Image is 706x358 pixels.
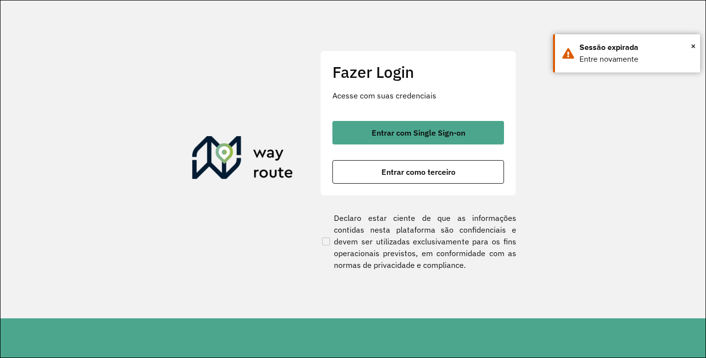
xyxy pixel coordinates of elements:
span: Entrar com Single Sign-on [372,129,465,137]
button: Close [691,39,696,53]
p: Acesse com suas credenciais [332,90,504,101]
div: Sessão expirada [580,42,693,53]
label: Declaro estar ciente de que as informações contidas nesta plataforma são confidenciais e devem se... [320,212,516,271]
span: Entrar como terceiro [381,168,455,176]
h2: Fazer Login [332,63,504,81]
button: button [332,121,504,144]
span: × [691,39,696,53]
button: button [332,160,504,184]
img: Roteirizador AmbevTech [192,136,293,183]
div: Entre novamente [580,53,693,65]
